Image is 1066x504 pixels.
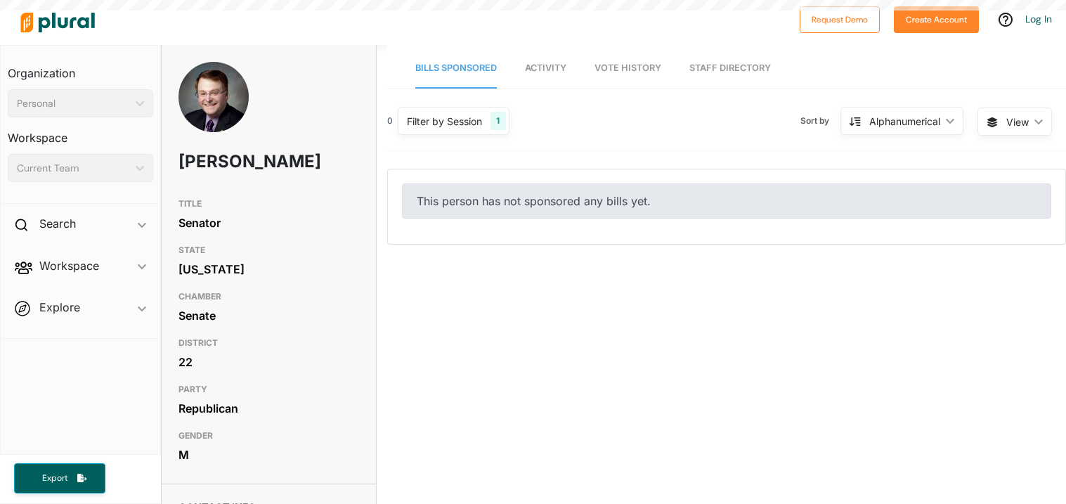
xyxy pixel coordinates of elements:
[894,11,979,26] a: Create Account
[178,141,287,183] h1: [PERSON_NAME]
[178,259,359,280] div: [US_STATE]
[178,195,359,212] h3: TITLE
[402,183,1051,219] div: This person has not sponsored any bills yet.
[407,114,482,129] div: Filter by Session
[415,49,497,89] a: Bills Sponsored
[869,114,940,129] div: Alphanumerical
[8,117,153,148] h3: Workspace
[894,6,979,33] button: Create Account
[1025,13,1052,25] a: Log In
[8,53,153,84] h3: Organization
[525,49,566,89] a: Activity
[17,161,130,176] div: Current Team
[178,398,359,419] div: Republican
[178,305,359,326] div: Senate
[594,63,661,73] span: Vote History
[415,63,497,73] span: Bills Sponsored
[178,212,359,233] div: Senator
[14,463,105,493] button: Export
[178,242,359,259] h3: STATE
[178,62,249,155] img: Headshot of Brian Birdwell
[178,335,359,351] h3: DISTRICT
[525,63,566,73] span: Activity
[490,112,505,130] div: 1
[387,115,393,127] div: 0
[17,96,130,111] div: Personal
[800,6,880,33] button: Request Demo
[178,427,359,444] h3: GENDER
[800,115,840,127] span: Sort by
[178,351,359,373] div: 22
[32,472,77,484] span: Export
[800,11,880,26] a: Request Demo
[594,49,661,89] a: Vote History
[178,381,359,398] h3: PARTY
[1006,115,1029,129] span: View
[39,216,76,231] h2: Search
[178,288,359,305] h3: CHAMBER
[689,49,771,89] a: Staff Directory
[178,444,359,465] div: M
